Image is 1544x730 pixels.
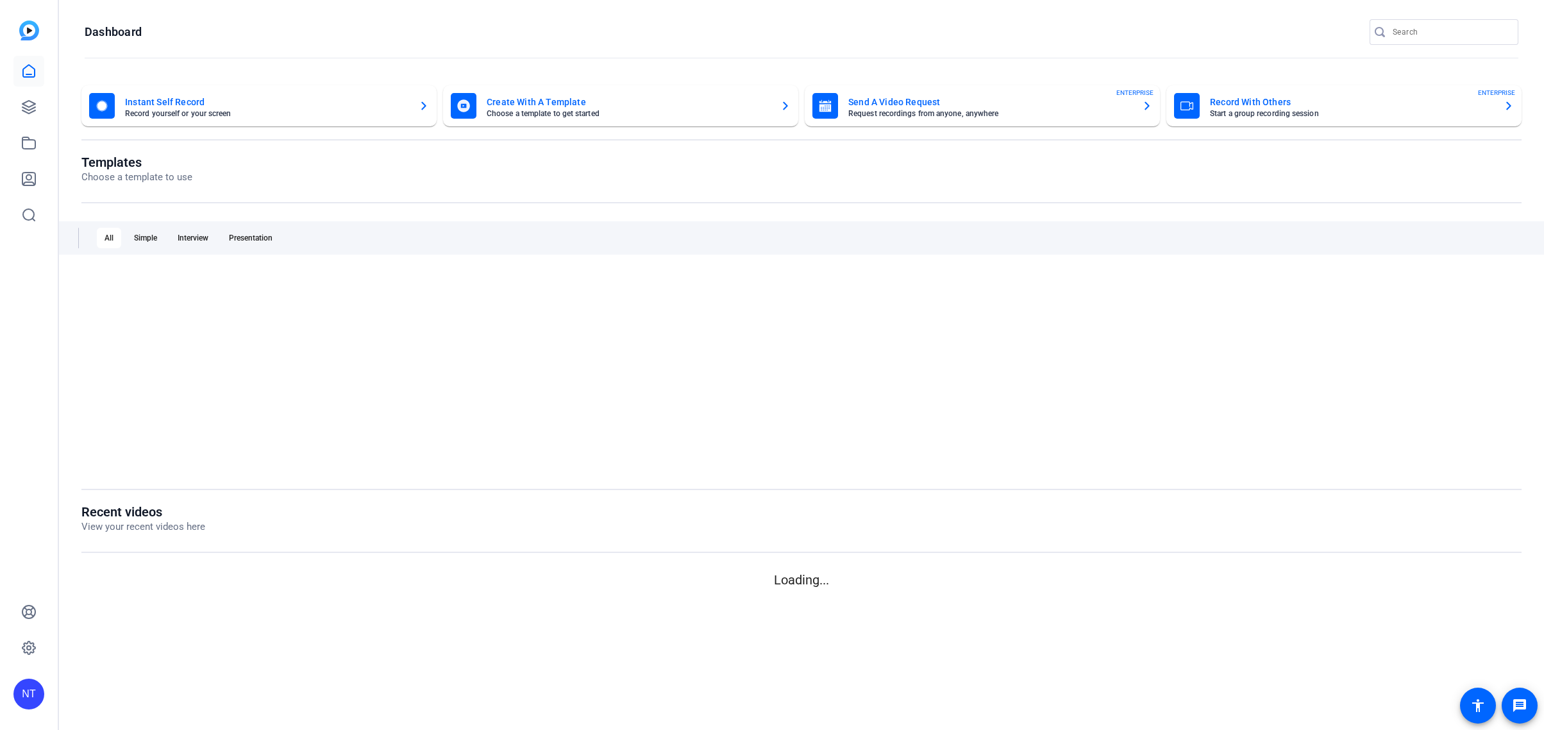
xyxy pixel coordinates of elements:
[81,170,192,185] p: Choose a template to use
[443,85,798,126] button: Create With A TemplateChoose a template to get started
[19,21,39,40] img: blue-gradient.svg
[1116,88,1154,98] span: ENTERPRISE
[1512,698,1527,713] mat-icon: message
[81,504,205,520] h1: Recent videos
[1470,698,1486,713] mat-icon: accessibility
[125,110,408,117] mat-card-subtitle: Record yourself or your screen
[848,110,1132,117] mat-card-subtitle: Request recordings from anyone, anywhere
[1478,88,1515,98] span: ENTERPRISE
[125,94,408,110] mat-card-title: Instant Self Record
[97,228,121,248] div: All
[487,94,770,110] mat-card-title: Create With A Template
[487,110,770,117] mat-card-subtitle: Choose a template to get started
[1210,94,1493,110] mat-card-title: Record With Others
[805,85,1160,126] button: Send A Video RequestRequest recordings from anyone, anywhereENTERPRISE
[81,155,192,170] h1: Templates
[81,520,205,534] p: View your recent videos here
[221,228,280,248] div: Presentation
[85,24,142,40] h1: Dashboard
[1393,24,1508,40] input: Search
[170,228,216,248] div: Interview
[81,85,437,126] button: Instant Self RecordRecord yourself or your screen
[848,94,1132,110] mat-card-title: Send A Video Request
[1210,110,1493,117] mat-card-subtitle: Start a group recording session
[81,570,1522,590] p: Loading...
[126,228,165,248] div: Simple
[13,679,44,709] div: NT
[1166,85,1522,126] button: Record With OthersStart a group recording sessionENTERPRISE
